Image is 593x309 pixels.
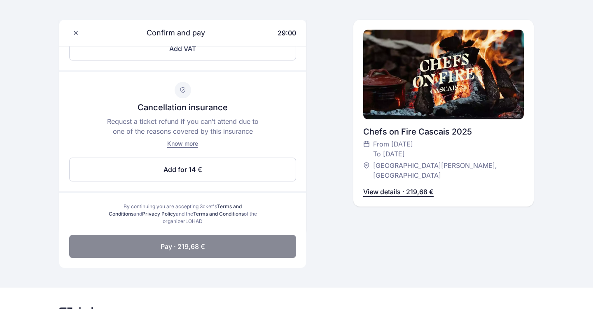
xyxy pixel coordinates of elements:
div: By continuing you are accepting 3cket's and and the of the organizer [105,203,260,225]
p: View details · 219,68 € [363,187,434,197]
div: Chefs on Fire Cascais 2025 [363,126,524,137]
span: Pay · 219,68 € [161,242,205,251]
a: Privacy Policy [142,211,176,217]
span: [GEOGRAPHIC_DATA][PERSON_NAME], [GEOGRAPHIC_DATA] [373,160,516,180]
a: Terms and Conditions [193,211,244,217]
span: LOHAD [185,218,203,224]
span: From [DATE] To [DATE] [373,139,413,159]
span: 29:00 [278,29,296,37]
p: Request a ticket refund if you can’t attend due to one of the reasons covered by this insurance [104,116,262,136]
button: Add for 14 € [69,158,296,181]
span: Confirm and pay [137,27,205,39]
span: Know more [167,140,198,147]
button: Add VAT [69,37,296,60]
span: Add for 14 € [163,165,202,174]
button: Pay · 219,68 € [69,235,296,258]
p: Cancellation insurance [138,102,228,113]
